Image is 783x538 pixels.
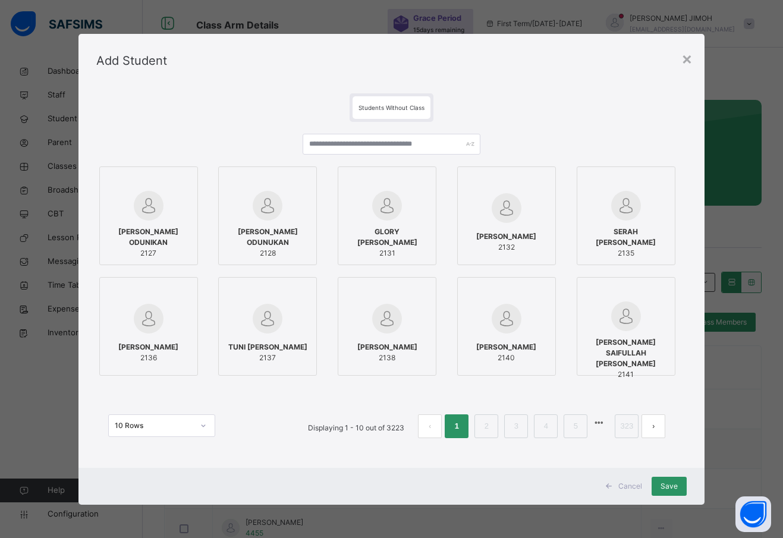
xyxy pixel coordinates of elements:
span: SERAH [PERSON_NAME] [583,226,669,248]
li: Displaying 1 - 10 out of 3223 [299,414,413,438]
img: default.svg [253,191,282,221]
li: 下一页 [642,414,665,438]
span: [PERSON_NAME] [476,342,536,353]
button: Open asap [735,496,771,532]
a: 4 [540,419,552,434]
button: next page [642,414,665,438]
span: Save [661,481,678,492]
span: [PERSON_NAME] ODUNIKAN [106,226,191,248]
span: 2136 [118,353,178,363]
img: default.svg [611,301,641,331]
span: 2135 [583,248,669,259]
span: 2138 [357,353,417,363]
li: 向后 5 页 [590,414,607,431]
img: default.svg [372,304,402,334]
span: Students Without Class [359,104,424,111]
a: 323 [617,419,637,434]
img: default.svg [492,304,521,334]
li: 3 [504,414,528,438]
span: 2127 [106,248,191,259]
span: 2132 [476,242,536,253]
span: [PERSON_NAME] [357,342,417,353]
img: default.svg [611,191,641,221]
span: TUNI [PERSON_NAME] [228,342,307,353]
span: [PERSON_NAME] SAIFULLAH [PERSON_NAME] [583,337,669,369]
li: 4 [534,414,558,438]
span: 2140 [476,353,536,363]
span: Add Student [96,54,167,68]
img: default.svg [253,304,282,334]
span: Cancel [618,481,642,492]
li: 5 [564,414,587,438]
a: 2 [481,419,492,434]
li: 323 [615,414,639,438]
a: 1 [451,419,463,434]
span: GLORY [PERSON_NAME] [344,226,430,248]
li: 2 [474,414,498,438]
a: 3 [511,419,522,434]
button: prev page [418,414,442,438]
img: default.svg [134,304,163,334]
span: 2137 [228,353,307,363]
div: × [681,46,693,71]
span: [PERSON_NAME] ODUNUKAN [225,226,310,248]
img: default.svg [134,191,163,221]
img: default.svg [372,191,402,221]
span: 2141 [583,369,669,380]
div: 10 Rows [115,420,193,431]
span: 2128 [225,248,310,259]
span: 2131 [344,248,430,259]
span: [PERSON_NAME] [476,231,536,242]
img: default.svg [492,193,521,223]
a: 5 [570,419,581,434]
span: [PERSON_NAME] [118,342,178,353]
li: 1 [445,414,468,438]
li: 上一页 [418,414,442,438]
